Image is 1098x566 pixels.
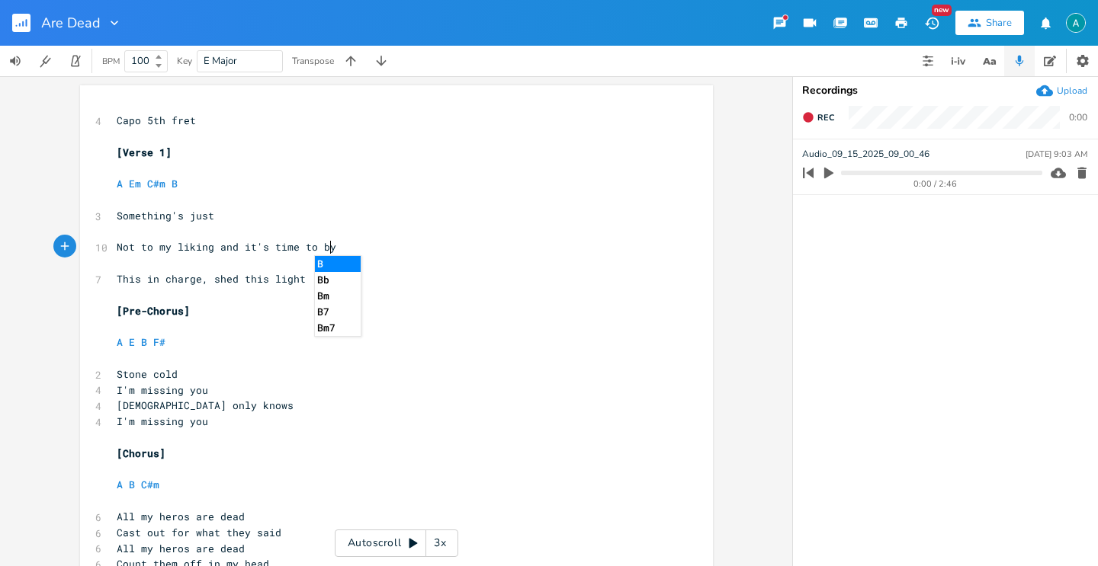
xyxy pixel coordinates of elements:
[117,383,208,397] span: I'm missing you
[917,9,947,37] button: New
[117,177,123,190] span: A
[129,478,135,491] span: B
[315,272,361,288] li: Bb
[117,542,245,555] span: All my heros are dead
[426,529,454,557] div: 3x
[117,446,165,460] span: [Chorus]
[315,256,361,272] li: B
[802,147,929,161] span: Audio_09_15_2025_09_00_46
[1069,113,1087,122] div: 0:00
[829,180,1042,188] div: 0:00 / 2:46
[177,56,192,66] div: Key
[335,529,458,557] div: Autoscroll
[315,288,361,304] li: Bm
[141,335,147,349] span: B
[117,145,172,159] span: [Verse 1]
[147,177,165,190] span: C#m
[1026,150,1087,158] div: [DATE] 9:03 AM
[141,478,159,491] span: C#m
[802,85,1089,96] div: Recordings
[932,5,952,16] div: New
[986,16,1012,30] div: Share
[117,478,123,491] span: A
[153,335,165,349] span: F#
[102,57,120,66] div: BPM
[292,56,334,66] div: Transpose
[41,16,101,30] span: Are Dead
[117,209,214,222] span: Something's just
[117,367,178,381] span: Stone cold
[955,11,1024,35] button: Share
[117,398,294,412] span: [DEMOGRAPHIC_DATA] only knows
[117,414,208,428] span: I'm missing you
[117,304,190,318] span: [Pre-Chorus]
[117,240,336,254] span: Not to my liking and it's time to by
[117,510,245,523] span: All my heros are dead
[315,304,361,320] li: B7
[129,335,135,349] span: E
[1057,85,1087,97] div: Upload
[796,105,840,130] button: Rec
[817,112,834,123] span: Rec
[117,114,196,127] span: Capo 5th fret
[172,177,178,190] span: B
[204,54,237,68] span: E Major
[117,272,306,286] span: This in charge, shed this light
[1066,13,1086,33] img: Alex
[117,335,123,349] span: A
[129,177,141,190] span: Em
[117,526,281,539] span: Cast out for what they said
[1036,82,1087,99] button: Upload
[315,320,361,336] li: Bm7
